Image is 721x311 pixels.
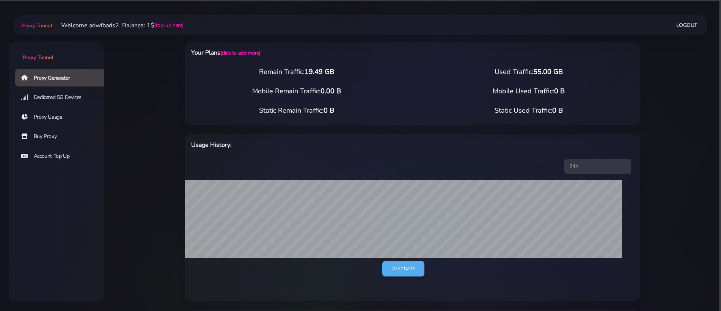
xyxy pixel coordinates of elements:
[320,86,341,96] span: 0.00 B
[23,54,53,61] span: Proxy Tunnel
[191,48,446,58] h6: Your Plans
[154,21,184,29] a: (top-up here)
[609,187,712,302] iframe: Webchat Widget
[220,49,261,57] a: (click to add more)
[15,128,110,145] a: Buy Proxy
[15,69,110,86] a: Proxy Generator
[413,67,645,77] div: Used Traffic:
[52,21,184,30] li: Welcome adwfbads2. Balance: 1$
[181,86,413,96] div: Mobile Remain Traffic:
[181,105,413,116] div: Static Remain Traffic:
[413,105,645,116] div: Static Used Traffic:
[15,148,110,165] a: Account Top Up
[413,86,645,96] div: Mobile Used Traffic:
[676,18,697,32] a: Logout
[22,22,52,29] span: Proxy Tunnel
[15,89,110,106] a: Dedicated 5G Devices
[554,86,565,96] span: 0 B
[191,140,446,150] h6: Usage History:
[552,106,563,115] span: 0 B
[305,67,334,76] span: 19.49 GB
[324,106,334,115] span: 0 B
[382,261,424,276] a: Copy data
[15,108,110,126] a: Proxy Usage
[533,67,563,76] span: 55.00 GB
[181,67,413,77] div: Remain Traffic:
[9,41,104,61] a: Proxy Tunnel
[20,19,52,31] a: Proxy Tunnel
